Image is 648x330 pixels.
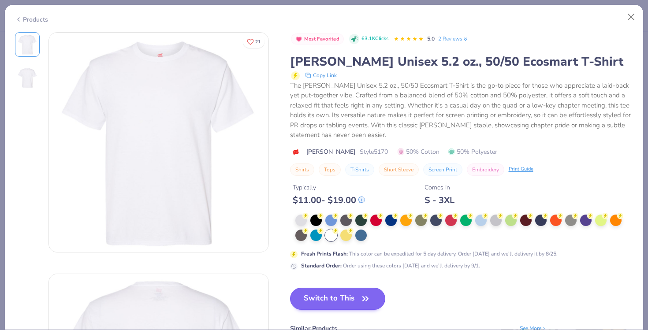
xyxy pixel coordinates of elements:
[291,33,344,45] button: Badge Button
[302,70,339,81] button: copy to clipboard
[301,262,342,269] strong: Standard Order :
[423,163,462,176] button: Screen Print
[361,35,388,43] span: 63.1K Clicks
[255,40,261,44] span: 21
[49,33,268,252] img: Front
[509,166,533,173] div: Print Guide
[301,250,348,257] strong: Fresh Prints Flash :
[301,250,558,258] div: This color can be expedited for 5 day delivery. Order [DATE] and we’ll delivery it by 8/25.
[290,148,302,156] img: brand logo
[17,34,38,55] img: Front
[295,36,302,43] img: Most Favorited sort
[15,15,48,24] div: Products
[319,163,341,176] button: Tops
[467,163,504,176] button: Embroidery
[345,163,374,176] button: T-Shirts
[290,163,314,176] button: Shirts
[304,37,339,41] span: Most Favorited
[623,9,640,26] button: Close
[438,35,469,43] a: 2 Reviews
[293,183,365,192] div: Typically
[17,67,38,89] img: Back
[290,81,633,140] div: The [PERSON_NAME] Unisex 5.2 oz., 50/50 Ecosmart T-Shirt is the go-to piece for those who appreci...
[293,195,365,206] div: $ 11.00 - $ 19.00
[243,35,264,48] button: Like
[290,53,633,70] div: [PERSON_NAME] Unisex 5.2 oz., 50/50 Ecosmart T-Shirt
[427,35,435,42] span: 5.0
[394,32,424,46] div: 5.0 Stars
[425,195,454,206] div: S - 3XL
[379,163,419,176] button: Short Sleeve
[290,288,386,310] button: Switch to This
[301,262,480,270] div: Order using these colors [DATE] and we’ll delivery by 9/1.
[360,147,388,156] span: Style 5170
[448,147,497,156] span: 50% Polyester
[306,147,355,156] span: [PERSON_NAME]
[425,183,454,192] div: Comes In
[398,147,439,156] span: 50% Cotton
